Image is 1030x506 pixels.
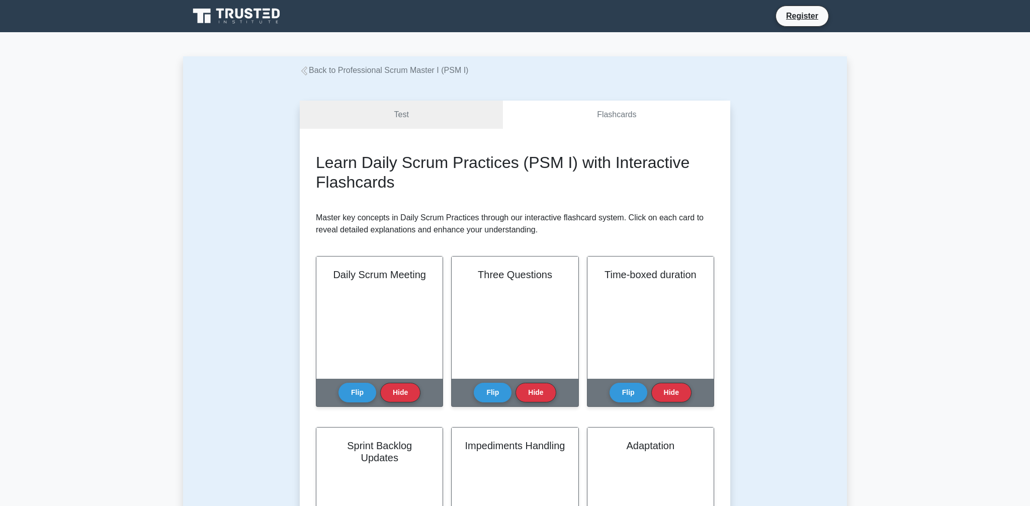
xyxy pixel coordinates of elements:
[338,383,376,402] button: Flip
[316,153,714,192] h2: Learn Daily Scrum Practices (PSM I) with Interactive Flashcards
[328,440,431,464] h2: Sprint Backlog Updates
[599,440,702,452] h2: Adaptation
[780,10,824,22] a: Register
[316,212,714,236] p: Master key concepts in Daily Scrum Practices through our interactive flashcard system. Click on e...
[300,101,503,129] a: Test
[651,383,692,402] button: Hide
[599,269,702,281] h2: Time-boxed duration
[464,269,566,281] h2: Three Questions
[300,66,468,74] a: Back to Professional Scrum Master I (PSM I)
[464,440,566,452] h2: Impediments Handling
[503,101,730,129] a: Flashcards
[380,383,420,402] button: Hide
[328,269,431,281] h2: Daily Scrum Meeting
[516,383,556,402] button: Hide
[474,383,511,402] button: Flip
[610,383,647,402] button: Flip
